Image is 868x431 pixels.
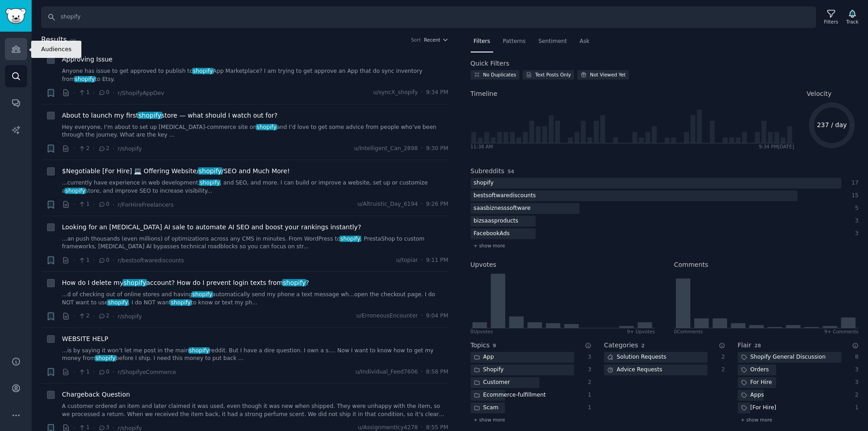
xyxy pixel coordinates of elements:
span: r/ForHireFreelancers [118,202,174,208]
a: ...is by saying it won’t let me post in the mainshopifyreddit. But I have a dire question. I own ... [62,347,448,363]
button: Recent [424,37,448,43]
span: u/ErroneousEncounter [356,312,418,320]
div: saasbiznesssoftware [471,203,534,214]
span: 9:26 PM [426,200,448,208]
span: · [113,256,114,265]
div: [For Hire] [738,403,780,414]
div: 3 [851,230,859,238]
button: Track [843,8,862,27]
span: Timeline [471,89,498,99]
div: 2 [717,353,725,361]
a: Approving Issue [62,55,113,64]
span: · [93,144,94,153]
div: 9:34 PM [DATE] [759,143,794,150]
span: r/shopify [118,313,142,320]
span: u/syncX_shopify [373,89,418,97]
h2: Quick Filters [471,59,509,68]
span: 8:58 PM [426,368,448,376]
div: Not Viewed Yet [590,71,626,78]
div: Customer [471,377,514,388]
div: 9+ Comments [824,328,859,335]
a: Looking for an [MEDICAL_DATA] AI sale to automate AI SEO and boost your rankings instantly? [62,223,361,232]
img: GummySearch logo [5,8,26,24]
a: How do I delete myshopifyaccount? How do I prevent login texts fromshopify? [62,278,309,288]
a: Hey everyone, I’m about to set up [MEDICAL_DATA]-commerce site onshopifyand I’d love to get some ... [62,123,448,139]
span: shopify [189,347,210,354]
span: shopify [192,68,214,74]
span: u/Individual_Feed7606 [355,368,418,376]
div: For Hire [738,377,775,388]
span: · [421,89,423,97]
span: shopify [198,167,222,175]
h2: Comments [674,260,708,270]
span: · [421,312,423,320]
div: 9+ Upvotes [627,328,655,335]
span: 0 [98,256,109,265]
span: 9:04 PM [426,312,448,320]
span: · [113,88,114,98]
span: $Negotiable [For Hire] 💻 Offering Website/ /SEO and Much More! [62,166,290,176]
span: u/Intelligent_Can_2898 [354,145,418,153]
span: · [93,200,94,209]
span: 9:11 PM [426,256,448,265]
div: 1 [584,391,592,399]
span: 2 [641,343,644,348]
span: u/Altruistic_Day_6194 [358,200,418,208]
span: shopify [282,279,307,286]
div: Text Posts Only [535,71,571,78]
a: ...an push thousands (even millions) of optimizations across any CMS in minutes. From WordPress t... [62,235,448,251]
span: · [421,200,423,208]
div: Scam [471,403,502,414]
span: · [73,144,75,153]
div: FacebookAds [471,228,513,240]
div: App [471,352,497,363]
span: shopify [123,279,147,286]
span: + show more [741,417,773,423]
span: · [93,256,94,265]
span: 2 [78,145,90,153]
span: r/ShopifyeCommerce [118,369,176,375]
div: 3 [584,353,592,361]
div: 2 [717,366,725,374]
h2: Subreddits [471,166,505,176]
span: shopify [340,236,361,242]
a: ...d of checking out of online stores and havingshopifyautomatically send my phone a text message... [62,291,448,307]
div: Sort [411,37,421,43]
span: How do I delete my account? How do I prevent login texts from ? [62,278,309,288]
a: About to launch my firstshopifystore — what should I watch out for? [62,111,278,120]
span: · [93,312,94,321]
span: r/ShopifyAppDev [118,90,164,96]
a: Anyone has issue to get approved to publish toshopifyApp Marketplace? I am trying to get approve ... [62,67,448,83]
a: ...currently have experience in web development,shopify, and SEO, and more. I can build or improv... [62,179,448,195]
div: 0 Comment s [674,328,703,335]
h2: Categories [604,341,638,350]
span: 0 [98,200,109,208]
span: u/topiar [396,256,418,265]
div: bestsoftwarediscounts [471,190,539,202]
span: Filters [474,38,491,46]
span: 0 [98,89,109,97]
span: shopify [107,299,129,306]
a: WEBSITE HELP [62,334,108,344]
div: Shopify [471,365,507,376]
a: A customer ordered an item and later claimed it was used, even though it was new when shipped. Th... [62,403,448,418]
a: Chargeback Question [62,390,130,399]
span: + show more [474,242,505,249]
span: 1 [78,368,90,376]
span: 0 [98,368,109,376]
div: Orders [738,365,772,376]
span: r/shopify [118,146,142,152]
div: 3 [851,217,859,225]
span: shopify [74,76,96,82]
h2: Flair [738,341,751,350]
span: · [421,145,423,153]
span: 9:30 PM [426,145,448,153]
span: 9 [493,343,496,348]
span: 1 [78,89,90,97]
div: Shopify General Discussion [738,352,829,363]
div: Apps [738,390,767,401]
div: 5 [851,204,859,213]
span: · [93,88,94,98]
span: shopify [192,291,213,298]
